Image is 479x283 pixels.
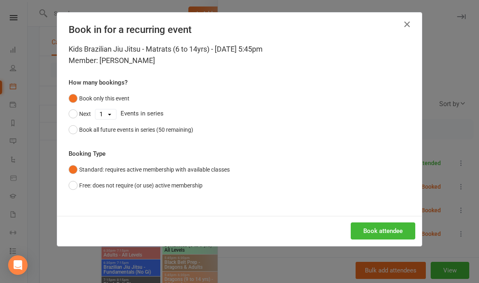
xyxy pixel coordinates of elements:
div: Open Intercom Messenger [8,255,28,275]
button: Next [69,106,91,122]
h4: Book in for a recurring event [69,24,410,35]
label: Booking Type [69,149,106,159]
div: Kids Brazilian Jiu Jitsu - Matrats (6 to 14yrs) - [DATE] 5:45pm Member: [PERSON_NAME] [69,44,410,66]
button: Free: does not require (or use) active membership [69,178,203,193]
button: Book attendee [351,222,415,239]
button: Book all future events in series (50 remaining) [69,122,193,137]
button: Standard: requires active membership with available classes [69,162,230,177]
label: How many bookings? [69,78,127,87]
button: Book only this event [69,91,129,106]
button: Close [401,18,414,31]
div: Events in series [69,106,410,122]
div: Book all future events in series (50 remaining) [79,125,193,134]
